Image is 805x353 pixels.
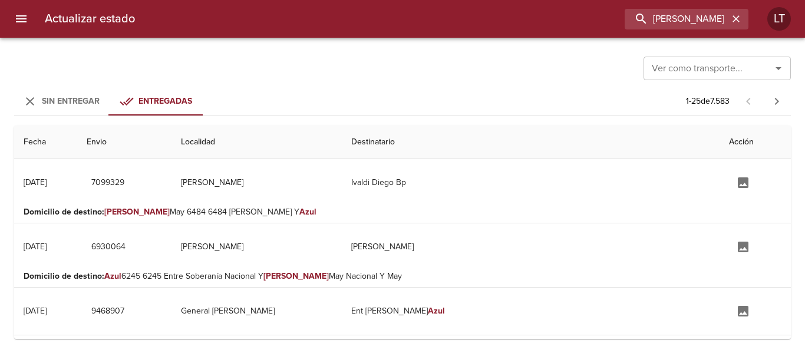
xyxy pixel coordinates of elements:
[42,96,100,106] span: Sin Entregar
[24,207,104,217] b: Domicilio de destino :
[734,95,763,107] span: Pagina anterior
[77,126,171,159] th: Envio
[299,207,316,217] em: Azul
[729,305,757,315] span: Agregar documentación
[729,241,757,251] span: Agregar documentación
[428,306,445,316] em: Azul
[767,7,791,31] div: Abrir información de usuario
[24,270,781,282] p: 6245 6245 Entre Soberanía Nacional Y May Nacional Y May
[686,95,730,107] p: 1 - 25 de 7.583
[24,271,104,281] b: Domicilio de destino :
[45,9,135,28] h6: Actualizar estado
[763,87,791,116] span: Pagina siguiente
[342,126,720,159] th: Destinatario
[104,207,170,217] em: [PERSON_NAME]
[342,223,720,270] td: [PERSON_NAME]
[7,5,35,33] button: menu
[171,159,341,206] td: [PERSON_NAME]
[24,306,47,316] div: [DATE]
[104,271,121,281] em: Azul
[770,60,787,77] button: Abrir
[91,240,126,255] span: 6930064
[24,242,47,252] div: [DATE]
[729,177,757,187] span: Agregar documentación
[171,288,341,335] td: General [PERSON_NAME]
[171,126,341,159] th: Localidad
[24,177,47,187] div: [DATE]
[87,236,130,258] button: 6930064
[171,223,341,270] td: [PERSON_NAME]
[625,9,728,29] input: buscar
[14,126,77,159] th: Fecha
[91,304,124,319] span: 9468907
[720,126,791,159] th: Acción
[87,172,129,194] button: 7099329
[263,271,329,281] em: [PERSON_NAME]
[91,176,124,190] span: 7099329
[14,87,203,116] div: Tabs Envios
[767,7,791,31] div: LT
[24,206,781,218] p: May 6484 6484 [PERSON_NAME] Y
[342,159,720,206] td: Ivaldi Diego Bp
[138,96,192,106] span: Entregadas
[342,288,720,335] td: Ent [PERSON_NAME]
[87,301,129,322] button: 9468907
